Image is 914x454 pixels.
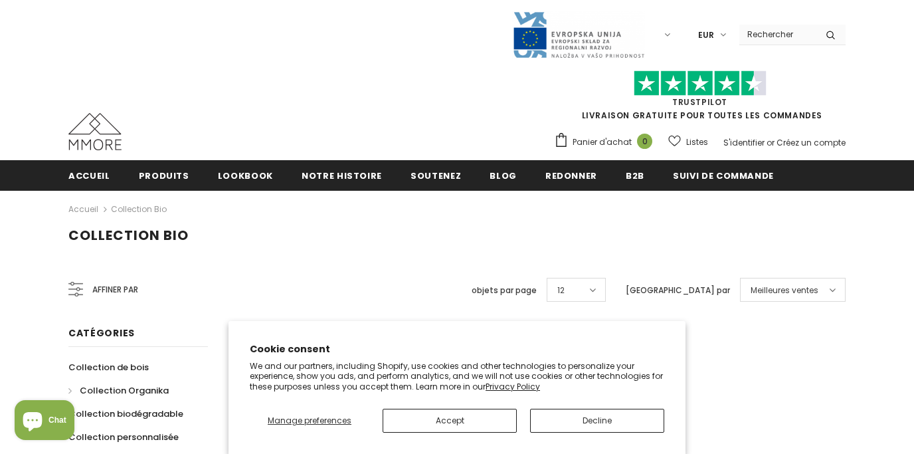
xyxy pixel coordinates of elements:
img: Cas MMORE [68,113,122,150]
span: 12 [557,284,565,297]
a: Collection Organika [68,379,169,402]
span: Accueil [68,170,110,182]
a: soutenez [411,160,461,190]
span: Suivi de commande [673,170,774,182]
a: Accueil [68,160,110,190]
span: Meilleures ventes [751,284,818,297]
input: Search Site [739,25,816,44]
span: soutenez [411,170,461,182]
span: Collection Bio [68,226,189,245]
a: Privacy Policy [486,381,540,392]
span: Manage preferences [268,415,351,426]
a: Collection Bio [111,203,167,215]
span: B2B [626,170,644,182]
span: LIVRAISON GRATUITE POUR TOUTES LES COMMANDES [554,76,846,121]
a: Listes [668,130,708,154]
a: Collection biodégradable [68,402,183,425]
span: Collection biodégradable [68,407,183,420]
label: [GEOGRAPHIC_DATA] par [626,284,730,297]
p: We and our partners, including Shopify, use cookies and other technologies to personalize your ex... [250,361,664,392]
a: Redonner [545,160,597,190]
button: Decline [530,409,664,433]
button: Accept [383,409,517,433]
span: Panier d'achat [573,136,632,149]
span: Collection personnalisée [68,431,179,443]
span: Collection Organika [80,384,169,397]
inbox-online-store-chat: Shopify online store chat [11,400,78,443]
span: Redonner [545,170,597,182]
a: Collection personnalisée [68,425,179,449]
span: Lookbook [218,170,273,182]
span: Produits [139,170,189,182]
span: or [767,137,775,148]
a: Panier d'achat 0 [554,132,659,152]
img: Javni Razpis [512,11,645,59]
a: S'identifier [723,137,765,148]
a: B2B [626,160,644,190]
a: Javni Razpis [512,29,645,40]
h2: Cookie consent [250,342,664,356]
a: Lookbook [218,160,273,190]
button: Manage preferences [250,409,369,433]
span: Listes [686,136,708,149]
span: Affiner par [92,283,138,297]
a: Suivi de commande [673,160,774,190]
img: Faites confiance aux étoiles pilotes [634,70,767,96]
span: Collection de bois [68,361,149,374]
a: Accueil [68,201,98,217]
a: Blog [490,160,517,190]
span: Notre histoire [302,170,382,182]
a: TrustPilot [672,96,727,108]
a: Créez un compte [777,137,846,148]
a: Notre histoire [302,160,382,190]
span: 0 [637,134,652,149]
span: EUR [698,29,714,42]
span: Catégories [68,326,135,340]
label: objets par page [472,284,537,297]
a: Produits [139,160,189,190]
a: Collection de bois [68,356,149,379]
span: Blog [490,170,517,182]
